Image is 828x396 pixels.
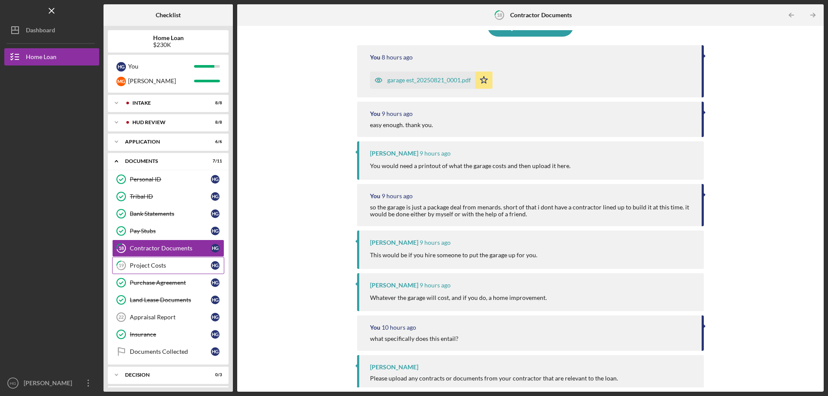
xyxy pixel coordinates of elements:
[420,239,451,246] time: 2025-08-21 18:17
[370,72,492,89] button: garage est_20250821_0001.pdf
[132,100,201,106] div: Intake
[420,282,451,289] time: 2025-08-21 18:14
[211,296,220,304] div: H G
[370,122,433,128] div: easy enough. thank you.
[211,227,220,235] div: H G
[370,375,618,382] div: Please upload any contracts or documents from your contractor that are relevant to the loan.
[207,120,222,125] div: 8 / 8
[130,331,211,338] div: Insurance
[26,22,55,41] div: Dashboard
[370,250,537,260] p: This would be if you hire someone to put the garage up for you.
[128,74,194,88] div: [PERSON_NAME]
[116,77,126,86] div: M G
[130,314,211,321] div: Appraisal Report
[112,274,224,291] a: Purchase AgreementHG
[4,22,99,39] button: Dashboard
[10,381,16,386] text: HG
[370,150,418,157] div: [PERSON_NAME]
[370,282,418,289] div: [PERSON_NAME]
[112,309,224,326] a: 22Appraisal ReportHG
[130,193,211,200] div: Tribal ID
[128,59,194,74] div: You
[370,335,458,342] div: what specifically does this entail?
[116,62,126,72] div: H G
[153,34,184,41] b: Home Loan
[112,222,224,240] a: Pay StubsHG
[211,192,220,201] div: H G
[130,210,211,217] div: Bank Statements
[497,12,502,18] tspan: 18
[370,54,380,61] div: You
[130,348,211,355] div: Documents Collected
[112,188,224,205] a: Tribal IDHG
[382,193,413,200] time: 2025-08-21 18:19
[125,372,201,377] div: Decision
[125,139,201,144] div: Application
[211,330,220,339] div: H G
[370,110,380,117] div: You
[211,278,220,287] div: H G
[387,77,471,84] div: garage est_20250821_0001.pdf
[211,175,220,184] div: H G
[420,150,451,157] time: 2025-08-21 18:20
[130,245,211,252] div: Contractor Documents
[370,293,547,302] p: Whatever the garage will cost, and if you do, a home improvement.
[382,110,413,117] time: 2025-08-21 18:21
[26,48,56,68] div: Home Loan
[112,257,224,274] a: 19Project CostsHG
[132,120,201,125] div: HUD Review
[119,263,124,268] tspan: 19
[22,374,78,394] div: [PERSON_NAME]
[4,48,99,65] button: Home Loan
[207,139,222,144] div: 6 / 6
[112,343,224,360] a: Documents CollectedHG
[370,324,380,331] div: You
[211,261,220,270] div: H G
[130,228,211,234] div: Pay Stubs
[112,240,224,257] a: 18Contractor DocumentsHG
[4,374,99,392] button: HG[PERSON_NAME]
[130,176,211,183] div: Personal ID
[382,54,413,61] time: 2025-08-21 19:11
[125,159,201,164] div: Documents
[112,326,224,343] a: InsuranceHG
[156,12,181,19] b: Checklist
[211,244,220,253] div: H G
[370,364,418,371] div: [PERSON_NAME]
[119,246,124,251] tspan: 18
[370,204,693,218] div: so the garage is just a package deal from menards. short of that i dont have a contractor lined u...
[130,262,211,269] div: Project Costs
[153,41,184,48] div: $230K
[130,279,211,286] div: Purchase Agreement
[211,347,220,356] div: H G
[211,209,220,218] div: H G
[382,324,416,331] time: 2025-08-21 17:44
[370,193,380,200] div: You
[112,291,224,309] a: Land Lease DocumentsHG
[112,205,224,222] a: Bank StatementsHG
[207,372,222,377] div: 0 / 3
[112,171,224,188] a: Personal IDHG
[130,296,211,303] div: Land Lease Documents
[211,313,220,321] div: H G
[207,159,222,164] div: 7 / 11
[370,239,418,246] div: [PERSON_NAME]
[207,100,222,106] div: 8 / 8
[370,161,571,171] p: You would need a printout of what the garage costs and then upload it here.
[119,315,124,320] tspan: 22
[510,12,572,19] b: Contractor Documents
